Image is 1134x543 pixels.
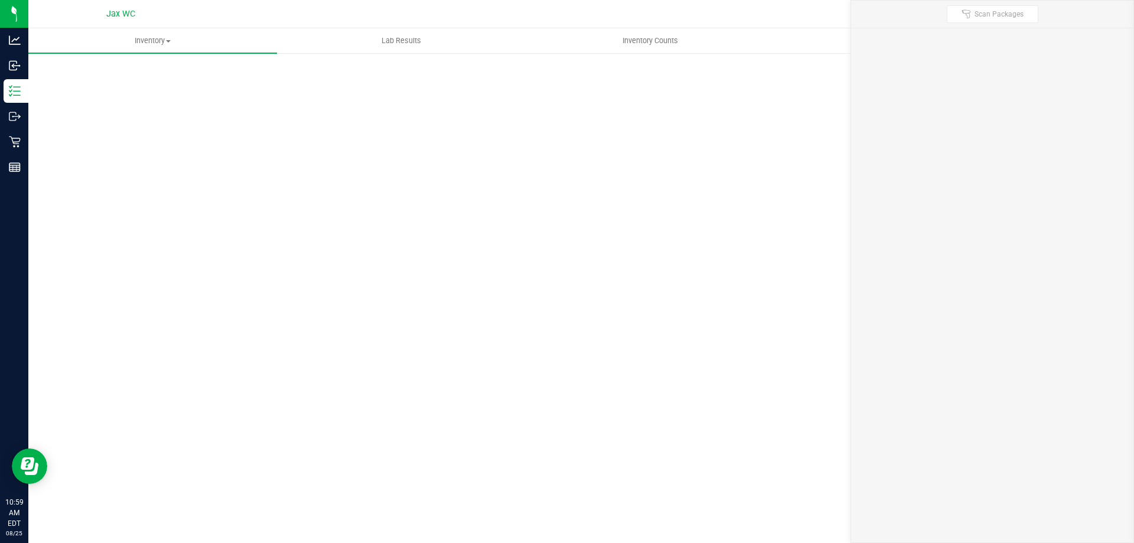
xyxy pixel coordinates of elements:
[12,448,47,484] iframe: Resource center
[526,28,774,53] a: Inventory Counts
[9,110,21,122] inline-svg: Outbound
[607,35,694,46] span: Inventory Counts
[106,9,135,19] span: Jax WC
[28,35,277,46] span: Inventory
[9,136,21,148] inline-svg: Retail
[5,529,23,538] p: 08/25
[28,28,277,53] a: Inventory
[9,161,21,173] inline-svg: Reports
[366,35,437,46] span: Lab Results
[5,497,23,529] p: 10:59 AM EDT
[277,28,526,53] a: Lab Results
[9,60,21,71] inline-svg: Inbound
[9,85,21,97] inline-svg: Inventory
[9,34,21,46] inline-svg: Analytics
